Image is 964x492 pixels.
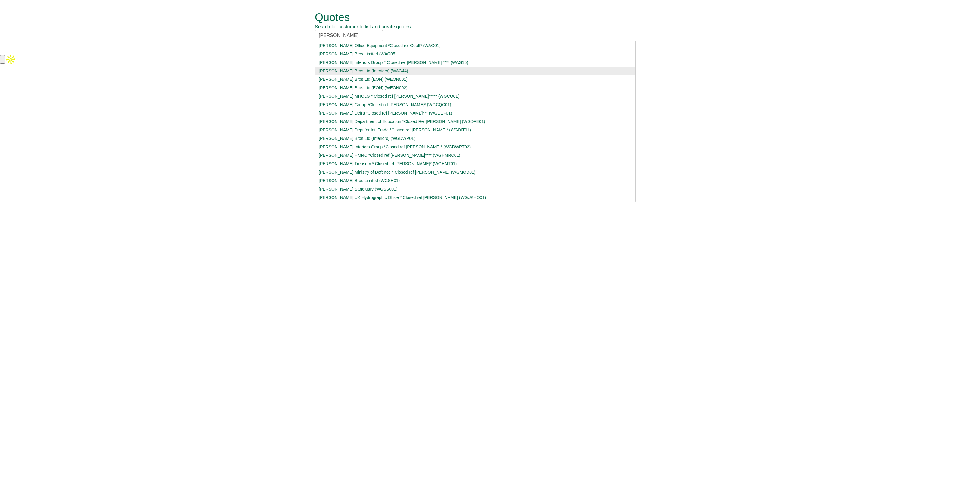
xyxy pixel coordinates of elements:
img: Apollo [5,53,17,65]
div: [PERSON_NAME] Bros Limited (WAG05) [319,51,632,57]
span: Search for customer to list and create quotes: [315,24,412,29]
div: [PERSON_NAME] Bros Ltd (Interiors) (WAG44) [319,68,632,74]
div: [PERSON_NAME] Defra *Closed ref [PERSON_NAME]*** (WGDEF01) [319,110,632,116]
div: [PERSON_NAME] Bros Ltd (EON) (WEON002) [319,85,632,91]
div: [PERSON_NAME] HMRC *Closed ref [PERSON_NAME]**** (WGHMRC01) [319,152,632,158]
div: [PERSON_NAME] Dept for Int. Trade *Closed ref [PERSON_NAME]* (WGDIT01) [319,127,632,133]
div: [PERSON_NAME] Department of Education *Closed Ref [PERSON_NAME] (WGDFE01) [319,118,632,125]
div: [PERSON_NAME] Bros Limited (WGSH01) [319,178,632,184]
div: [PERSON_NAME] Interiors Group *Closed ref [PERSON_NAME]* (WGDWPT02) [319,144,632,150]
div: [PERSON_NAME] Bros Ltd (EON) (WEON001) [319,76,632,82]
div: [PERSON_NAME] Bros Ltd (Interiors) (WGDWP01) [319,135,632,141]
div: [PERSON_NAME] Ministry of Defence * Closed ref [PERSON_NAME] (WGMOD01) [319,169,632,175]
div: [PERSON_NAME] MHCLG * Closed ref [PERSON_NAME]***** (WGCO01) [319,93,632,99]
div: [PERSON_NAME] Sanctuary (WGSS001) [319,186,632,192]
div: [PERSON_NAME] Office Equipment *Closed ref Geoff* (WAG01) [319,43,632,49]
div: [PERSON_NAME] Treasury * Closed ref [PERSON_NAME]* (WGHMT01) [319,161,632,167]
h1: Quotes [315,11,636,24]
div: [PERSON_NAME] Group *Closed ref [PERSON_NAME]* (WGCQC01) [319,102,632,108]
div: [PERSON_NAME] UK Hydrographic Office * Closed ref [PERSON_NAME] (WGUKHO01) [319,194,632,200]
